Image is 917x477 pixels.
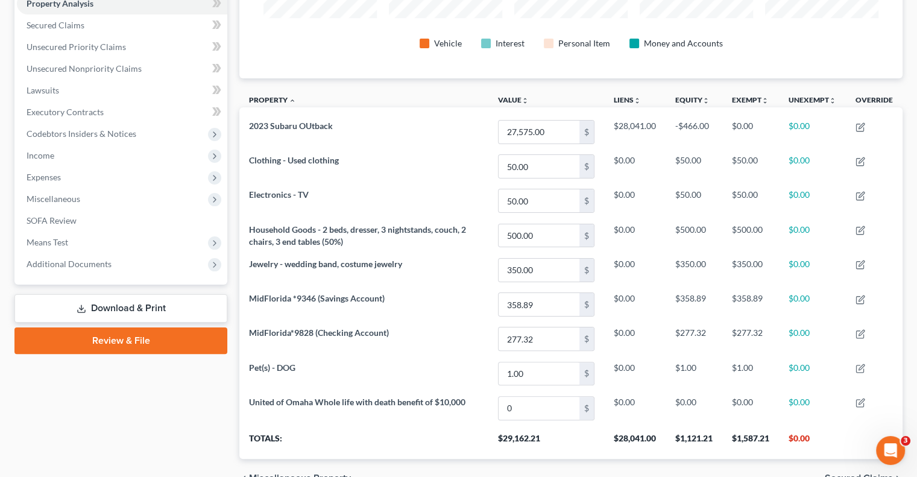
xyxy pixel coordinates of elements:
[779,288,846,322] td: $0.00
[249,293,385,303] span: MidFlorida *9346 (Savings Account)
[666,425,722,459] th: $1,121.21
[722,391,779,425] td: $0.00
[499,293,579,316] input: 0.00
[27,259,112,269] span: Additional Documents
[779,218,846,253] td: $0.00
[779,425,846,459] th: $0.00
[17,36,227,58] a: Unsecured Priority Claims
[829,97,836,104] i: unfold_more
[579,259,594,282] div: $
[27,128,136,139] span: Codebtors Insiders & Notices
[604,218,666,253] td: $0.00
[249,189,309,200] span: Electronics - TV
[722,253,779,287] td: $350.00
[499,327,579,350] input: 0.00
[27,172,61,182] span: Expenses
[579,155,594,178] div: $
[249,155,339,165] span: Clothing - Used clothing
[27,42,126,52] span: Unsecured Priority Claims
[604,115,666,149] td: $28,041.00
[17,80,227,101] a: Lawsuits
[779,253,846,287] td: $0.00
[249,259,402,269] span: Jewelry - wedding band, costume jewelry
[604,425,666,459] th: $28,041.00
[488,425,604,459] th: $29,162.21
[722,115,779,149] td: $0.00
[789,95,836,104] a: Unexemptunfold_more
[666,115,722,149] td: -$466.00
[579,121,594,144] div: $
[604,184,666,218] td: $0.00
[604,150,666,184] td: $0.00
[722,288,779,322] td: $358.89
[901,436,910,446] span: 3
[434,37,462,49] div: Vehicle
[779,322,846,356] td: $0.00
[604,322,666,356] td: $0.00
[666,253,722,287] td: $350.00
[289,97,296,104] i: expand_less
[249,362,295,373] span: Pet(s) - DOG
[27,20,84,30] span: Secured Claims
[761,97,769,104] i: unfold_more
[732,95,769,104] a: Exemptunfold_more
[249,121,333,131] span: 2023 Subaru OUtback
[722,218,779,253] td: $500.00
[634,97,641,104] i: unfold_more
[675,95,710,104] a: Equityunfold_more
[604,288,666,322] td: $0.00
[27,237,68,247] span: Means Test
[17,58,227,80] a: Unsecured Nonpriority Claims
[499,259,579,282] input: 0.00
[876,436,905,465] iframe: Intercom live chat
[496,37,525,49] div: Interest
[779,150,846,184] td: $0.00
[666,356,722,391] td: $1.00
[498,95,529,104] a: Valueunfold_more
[558,37,610,49] div: Personal Item
[249,95,296,104] a: Property expand_less
[779,184,846,218] td: $0.00
[604,391,666,425] td: $0.00
[604,356,666,391] td: $0.00
[579,327,594,350] div: $
[702,97,710,104] i: unfold_more
[722,425,779,459] th: $1,587.21
[27,194,80,204] span: Miscellaneous
[579,189,594,212] div: $
[17,210,227,232] a: SOFA Review
[666,184,722,218] td: $50.00
[644,37,723,49] div: Money and Accounts
[499,121,579,144] input: 0.00
[27,150,54,160] span: Income
[27,107,104,117] span: Executory Contracts
[722,356,779,391] td: $1.00
[779,115,846,149] td: $0.00
[499,224,579,247] input: 0.00
[846,88,903,115] th: Override
[604,253,666,287] td: $0.00
[27,63,142,74] span: Unsecured Nonpriority Claims
[579,293,594,316] div: $
[499,189,579,212] input: 0.00
[666,288,722,322] td: $358.89
[666,322,722,356] td: $277.32
[579,397,594,420] div: $
[722,150,779,184] td: $50.00
[722,184,779,218] td: $50.00
[579,224,594,247] div: $
[499,362,579,385] input: 0.00
[27,215,77,226] span: SOFA Review
[579,362,594,385] div: $
[522,97,529,104] i: unfold_more
[779,391,846,425] td: $0.00
[249,327,389,338] span: MidFlorida*9828 (Checking Account)
[249,224,466,247] span: Household Goods - 2 beds, dresser, 3 nightstands, couch, 2 chairs, 3 end tables (50%)
[666,391,722,425] td: $0.00
[14,294,227,323] a: Download & Print
[666,218,722,253] td: $500.00
[17,101,227,123] a: Executory Contracts
[722,322,779,356] td: $277.32
[779,356,846,391] td: $0.00
[614,95,641,104] a: Liensunfold_more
